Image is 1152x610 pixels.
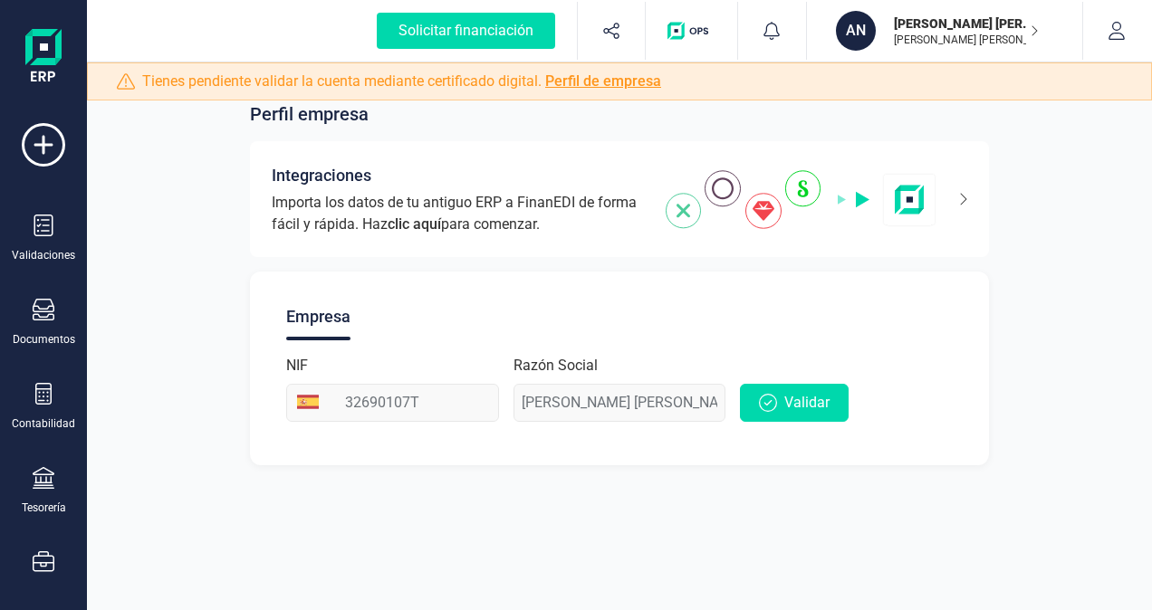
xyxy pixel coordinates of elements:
[355,2,577,60] button: Solicitar financiación
[667,22,715,40] img: Logo de OPS
[657,2,726,60] button: Logo de OPS
[388,215,441,233] span: clic aquí
[22,500,66,515] div: Tesorería
[666,170,936,229] img: integrations-img
[784,392,830,414] span: Validar
[286,355,308,376] label: NIF
[894,33,1039,47] p: [PERSON_NAME] [PERSON_NAME]
[25,29,62,87] img: Logo Finanedi
[12,248,75,262] div: Validaciones
[272,163,371,188] span: Integraciones
[836,11,876,51] div: AN
[250,101,369,127] span: Perfil empresa
[740,384,849,422] button: Validar
[377,13,555,49] div: Solicitar financiación
[12,416,75,431] div: Contabilidad
[514,355,598,376] label: Razón Social
[829,2,1061,60] button: AN[PERSON_NAME] [PERSON_NAME][PERSON_NAME] [PERSON_NAME]
[286,293,350,340] div: Empresa
[894,14,1039,33] p: [PERSON_NAME] [PERSON_NAME]
[545,72,661,90] a: Perfil de empresa
[272,192,644,235] span: Importa los datos de tu antiguo ERP a FinanEDI de forma fácil y rápida. Haz para comenzar.
[142,71,661,92] span: Tienes pendiente validar la cuenta mediante certificado digital.
[13,332,75,347] div: Documentos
